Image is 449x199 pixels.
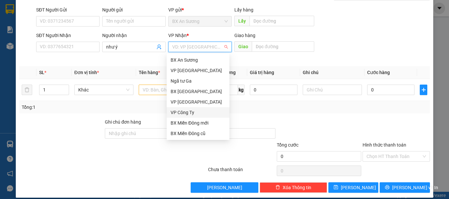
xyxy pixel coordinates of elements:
[420,87,427,92] span: plus
[380,182,430,193] button: printer[PERSON_NAME] và In
[156,44,162,50] span: user-add
[102,32,166,39] div: Người nhận
[36,32,100,39] div: SĐT Người Nhận
[392,184,438,191] span: [PERSON_NAME] và In
[78,85,130,95] span: Khác
[36,6,100,13] div: SĐT Người Gửi
[167,128,229,139] div: BX Miền Đông cũ
[168,53,232,60] div: Văn phòng không hợp lệ
[275,185,280,190] span: delete
[171,67,225,74] div: VP [GEOGRAPHIC_DATA]
[139,70,160,75] span: Tên hàng
[105,128,189,139] input: Ghi chú đơn hàng
[39,70,44,75] span: SL
[334,185,338,190] span: save
[234,7,253,12] span: Lấy hàng
[234,16,249,26] span: Lấy
[249,16,314,26] input: Dọc đường
[283,184,311,191] span: Xóa Thông tin
[171,88,225,95] div: BX [GEOGRAPHIC_DATA]
[171,56,225,64] div: BX An Sương
[167,97,229,107] div: VP Hà Nội
[250,70,274,75] span: Giá trị hàng
[167,76,229,86] div: Ngã tư Ga
[167,86,229,97] div: BX Quảng Ngãi
[74,70,99,75] span: Đơn vị tính
[139,85,198,95] input: VD: Bàn, Ghế
[171,98,225,106] div: VP [GEOGRAPHIC_DATA]
[22,85,32,95] button: delete
[420,85,427,95] button: plus
[260,182,327,193] button: deleteXóa Thông tin
[168,6,232,13] div: VP gửi
[207,184,242,191] span: [PERSON_NAME]
[234,41,252,52] span: Giao
[171,109,225,116] div: VP Công Ty
[341,184,376,191] span: [PERSON_NAME]
[250,85,297,95] input: 0
[238,85,245,95] span: kg
[167,55,229,65] div: BX An Sương
[191,182,258,193] button: [PERSON_NAME]
[385,185,390,190] span: printer
[328,182,379,193] button: save[PERSON_NAME]
[171,77,225,85] div: Ngã tư Ga
[22,104,174,111] div: Tổng: 1
[171,130,225,137] div: BX Miền Đông cũ
[171,119,225,127] div: BX Miền Đông mới
[300,66,365,79] th: Ghi chú
[105,119,141,125] label: Ghi chú đơn hàng
[367,70,390,75] span: Cước hàng
[172,16,228,26] span: BX An Sương
[167,107,229,118] div: VP Công Ty
[167,118,229,128] div: BX Miền Đông mới
[167,65,229,76] div: VP Tân Bình
[363,142,406,148] label: Hình thức thanh toán
[234,33,255,38] span: Giao hàng
[252,41,314,52] input: Dọc đường
[303,85,362,95] input: Ghi Chú
[168,33,187,38] span: VP Nhận
[207,166,276,177] div: Chưa thanh toán
[277,142,298,148] span: Tổng cước
[102,6,166,13] div: Người gửi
